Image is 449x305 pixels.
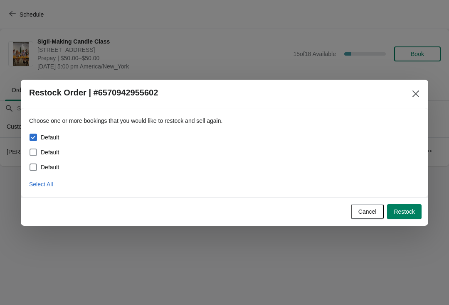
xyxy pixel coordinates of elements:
span: Select All [29,181,53,188]
button: Restock [387,204,422,219]
span: Default [41,163,59,171]
button: Close [408,86,423,101]
span: Default [41,133,59,142]
p: Choose one or more bookings that you would like to restock and sell again. [29,117,420,125]
span: Cancel [358,208,377,215]
button: Cancel [351,204,384,219]
button: Select All [26,177,57,192]
span: Default [41,148,59,156]
span: Restock [394,208,415,215]
h2: Restock Order | #6570942955602 [29,88,158,98]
